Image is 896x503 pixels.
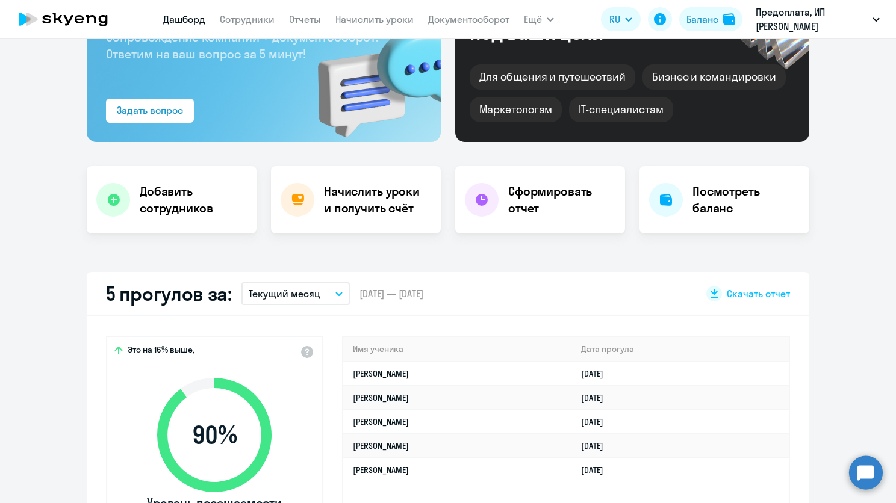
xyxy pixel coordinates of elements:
div: Для общения и путешествий [470,64,635,90]
a: [DATE] [581,392,613,403]
a: Отчеты [289,13,321,25]
a: [DATE] [581,440,613,451]
span: Ещё [524,12,542,26]
p: Текущий месяц [249,286,320,301]
img: bg-img [300,7,441,142]
a: Дашборд [163,13,205,25]
h2: 5 прогулов за: [106,282,232,306]
a: Сотрудники [220,13,275,25]
a: Начислить уроки [335,13,414,25]
div: Баланс [686,12,718,26]
button: Текущий месяц [241,282,350,305]
span: [DATE] — [DATE] [359,287,423,300]
a: [PERSON_NAME] [353,368,409,379]
div: Курсы английского под ваши цели [470,2,676,43]
div: IT-специалистам [569,97,673,122]
th: Имя ученика [343,337,571,362]
a: [DATE] [581,464,613,475]
th: Дата прогула [571,337,789,362]
button: Балансbalance [679,7,742,31]
img: balance [723,13,735,25]
div: Маркетологам [470,97,562,122]
a: [PERSON_NAME] [353,416,409,427]
h4: Сформировать отчет [508,183,615,217]
h4: Начислить уроки и получить счёт [324,183,429,217]
button: Задать вопрос [106,99,194,123]
a: Документооборот [428,13,509,25]
a: [PERSON_NAME] [353,440,409,451]
button: Ещё [524,7,554,31]
a: [PERSON_NAME] [353,392,409,403]
h4: Посмотреть баланс [692,183,800,217]
a: [PERSON_NAME] [353,464,409,475]
span: Это на 16% выше, [128,344,194,359]
div: Задать вопрос [117,103,183,117]
span: Скачать отчет [727,287,790,300]
span: RU [609,12,620,26]
a: [DATE] [581,416,613,427]
button: Предоплата, ИП [PERSON_NAME] [750,5,886,34]
div: Бизнес и командировки [642,64,786,90]
span: 90 % [145,421,284,449]
h4: Добавить сотрудников [140,183,247,217]
p: Предоплата, ИП [PERSON_NAME] [756,5,868,34]
button: RU [601,7,641,31]
a: [DATE] [581,368,613,379]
